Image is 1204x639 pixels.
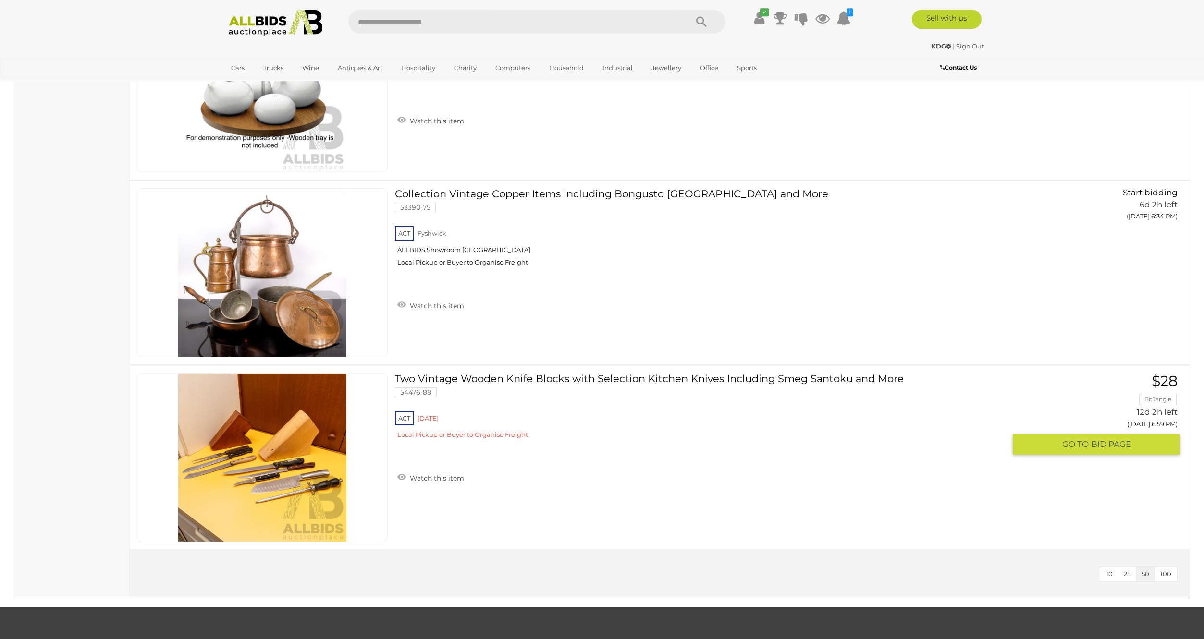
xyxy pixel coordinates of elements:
i: 1 [847,8,853,16]
span: Watch this item [407,117,464,125]
button: 50 [1136,567,1155,581]
a: Wine [296,60,325,76]
a: Cars [225,60,251,76]
img: Allbids.com.au [223,10,328,36]
span: Start bidding [1123,188,1178,197]
a: Jewellery [645,60,688,76]
span: 25 [1124,570,1130,578]
button: 10 [1100,567,1118,581]
span: | [953,42,955,50]
a: Two Vintage Wooden Knife Blocks with Selection Kitchen Knives Including Smeg Santoku and More 544... [402,373,1006,446]
button: Search [677,10,725,34]
span: GO TO [1062,439,1091,450]
span: BID PAGE [1091,439,1131,450]
a: Start bidding 6d 2h left ([DATE] 6:34 PM) [1020,188,1180,226]
a: Industrial [596,60,639,76]
a: Sell with us [912,10,982,29]
a: [GEOGRAPHIC_DATA] [225,76,306,92]
span: 100 [1160,570,1171,578]
a: Contact Us [940,62,979,73]
a: Trucks [257,60,290,76]
a: 1 [836,10,851,27]
a: Antiques & Art [332,60,389,76]
i: ✔ [760,8,769,16]
a: Household [543,60,590,76]
a: Hospitality [395,60,442,76]
img: 54035-34a.jpeg [178,4,346,172]
a: Tripod by LOVERAMICS Salt & Pepper Set X6 and Oil& Vinegar Set X6 54035-34 [GEOGRAPHIC_DATA] Tare... [402,3,1006,89]
span: Watch this item [407,301,464,310]
a: $28 BoJangle 12d 2h left ([DATE] 6:59 PM) GO TOBID PAGE [1020,373,1180,456]
a: Watch this item [395,470,467,484]
button: 100 [1155,567,1177,581]
img: 53390-75a.jpg [178,189,346,357]
span: 50 [1142,570,1149,578]
a: Office [694,60,725,76]
a: Charity [448,60,483,76]
span: Watch this item [407,474,464,482]
a: Computers [489,60,537,76]
button: GO TOBID PAGE [1013,434,1180,455]
a: Watch this item [395,113,467,127]
span: 10 [1106,570,1113,578]
a: Watch this item [395,298,467,312]
a: KDG [931,42,953,50]
a: ✔ [752,10,766,27]
img: 54476-88a.jpg [178,374,346,542]
span: $28 [1152,372,1178,390]
a: Sports [731,60,763,76]
a: Sign Out [956,42,984,50]
a: Collection Vintage Copper Items Including Bongusto [GEOGRAPHIC_DATA] and More 53390-75 ACT Fyshwi... [402,188,1006,274]
b: Contact Us [940,64,977,71]
strong: KDG [931,42,951,50]
button: 25 [1118,567,1136,581]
